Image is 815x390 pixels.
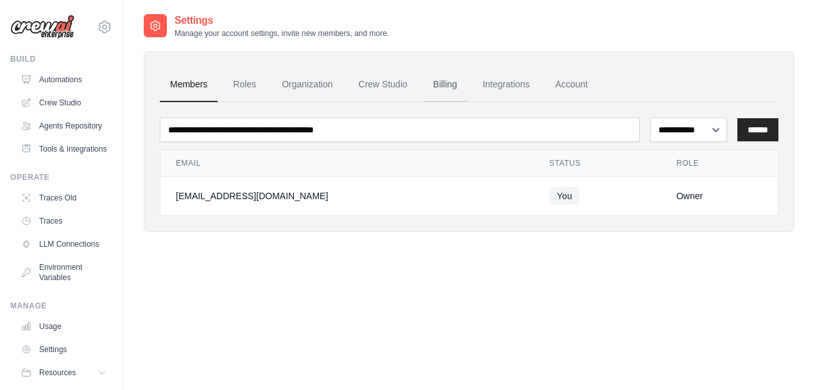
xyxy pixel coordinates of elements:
span: Resources [39,368,76,378]
div: Operate [10,172,112,182]
button: Resources [15,362,112,383]
div: Manage [10,301,112,311]
a: Agents Repository [15,116,112,136]
a: Roles [223,67,266,102]
a: Settings [15,339,112,360]
h2: Settings [175,13,389,28]
a: Automations [15,69,112,90]
a: Account [545,67,598,102]
a: Integrations [472,67,540,102]
a: Usage [15,316,112,337]
a: Traces Old [15,188,112,208]
div: [EMAIL_ADDRESS][DOMAIN_NAME] [176,190,519,202]
div: Build [10,54,112,64]
a: Crew Studio [15,93,112,113]
th: Role [661,150,778,177]
a: LLM Connections [15,234,112,254]
span: You [549,187,580,205]
th: Email [160,150,534,177]
a: Tools & Integrations [15,139,112,159]
img: Logo [10,15,74,39]
div: Owner [676,190,762,202]
a: Organization [271,67,343,102]
a: Crew Studio [348,67,418,102]
a: Environment Variables [15,257,112,288]
a: Members [160,67,218,102]
p: Manage your account settings, invite new members, and more. [175,28,389,39]
a: Traces [15,211,112,231]
th: Status [534,150,661,177]
a: Billing [423,67,467,102]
